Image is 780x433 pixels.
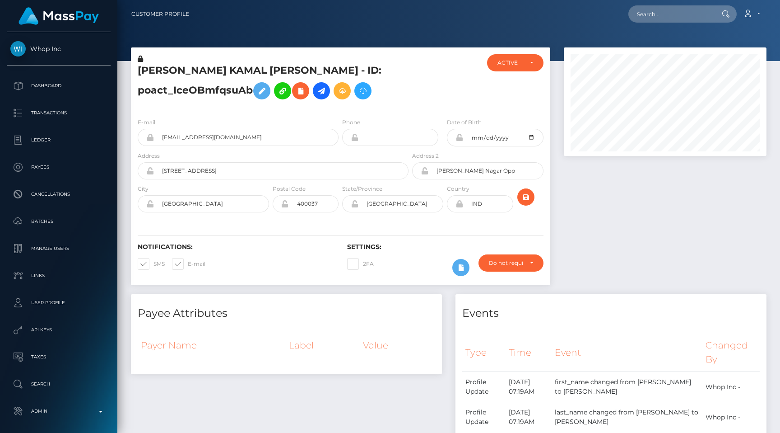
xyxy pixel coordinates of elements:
[342,185,382,193] label: State/Province
[19,7,99,25] img: MassPay Logo
[478,254,543,272] button: Do not require
[138,306,435,321] h4: Payee Attributes
[273,185,306,193] label: Postal Code
[489,259,523,267] div: Do not require
[506,333,552,372] th: Time
[7,75,111,97] a: Dashboard
[313,82,330,99] a: Initiate Payout
[138,258,165,270] label: SMS
[702,333,760,372] th: Changed By
[7,292,111,314] a: User Profile
[10,41,26,56] img: Whop Inc
[552,333,702,372] th: Event
[10,215,107,228] p: Batches
[7,237,111,260] a: Manage Users
[10,242,107,255] p: Manage Users
[138,118,155,127] label: E-mail
[172,258,205,270] label: E-mail
[10,106,107,120] p: Transactions
[7,45,111,53] span: Whop Inc
[7,210,111,233] a: Batches
[360,333,435,358] th: Value
[10,377,107,391] p: Search
[7,129,111,151] a: Ledger
[347,258,374,270] label: 2FA
[10,79,107,93] p: Dashboard
[7,400,111,423] a: Admin
[552,372,702,402] td: first_name changed from [PERSON_NAME] to [PERSON_NAME]
[412,152,439,160] label: Address 2
[347,243,543,251] h6: Settings:
[138,64,404,104] h5: [PERSON_NAME] KAMAL [PERSON_NAME] - ID: poact_IceOBmfqsuAb
[447,118,482,127] label: Date of Birth
[7,373,111,395] a: Search
[138,243,334,251] h6: Notifications:
[10,405,107,418] p: Admin
[10,269,107,282] p: Links
[7,346,111,368] a: Taxes
[628,5,713,23] input: Search...
[462,306,760,321] h4: Events
[702,402,760,433] td: Whop Inc -
[131,5,189,24] a: Customer Profile
[447,185,469,193] label: Country
[10,188,107,201] p: Cancellations
[702,372,760,402] td: Whop Inc -
[7,183,111,206] a: Cancellations
[342,118,360,127] label: Phone
[552,402,702,433] td: last_name changed from [PERSON_NAME] to [PERSON_NAME]
[10,133,107,147] p: Ledger
[462,402,506,433] td: Profile Update
[462,333,506,372] th: Type
[7,264,111,287] a: Links
[10,350,107,364] p: Taxes
[138,152,160,160] label: Address
[286,333,360,358] th: Label
[138,185,149,193] label: City
[7,156,111,179] a: Payees
[462,372,506,402] td: Profile Update
[497,59,523,66] div: ACTIVE
[10,296,107,310] p: User Profile
[10,160,107,174] p: Payees
[138,333,286,358] th: Payer Name
[506,372,552,402] td: [DATE] 07:19AM
[10,323,107,337] p: API Keys
[506,402,552,433] td: [DATE] 07:19AM
[7,102,111,124] a: Transactions
[7,319,111,341] a: API Keys
[487,54,543,71] button: ACTIVE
